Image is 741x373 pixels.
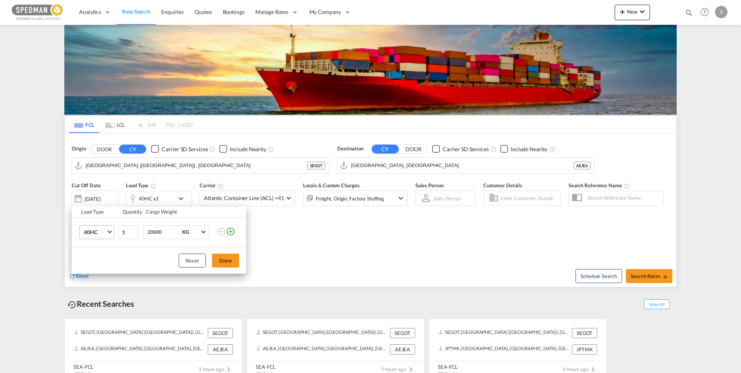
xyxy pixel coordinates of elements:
[119,225,138,239] input: Qty
[84,228,106,236] span: 40HC
[118,206,142,218] th: Quantity
[72,206,118,218] th: Load Type
[179,254,206,268] button: Reset
[146,208,212,215] div: Cargo Weight
[79,225,114,239] md-select: Choose: 40HC
[147,226,178,239] input: Enter Weight
[212,254,239,268] button: Done
[226,227,235,236] md-icon: icon-plus-circle-outline
[182,229,189,235] div: KG
[217,227,226,236] md-icon: icon-minus-circle-outline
